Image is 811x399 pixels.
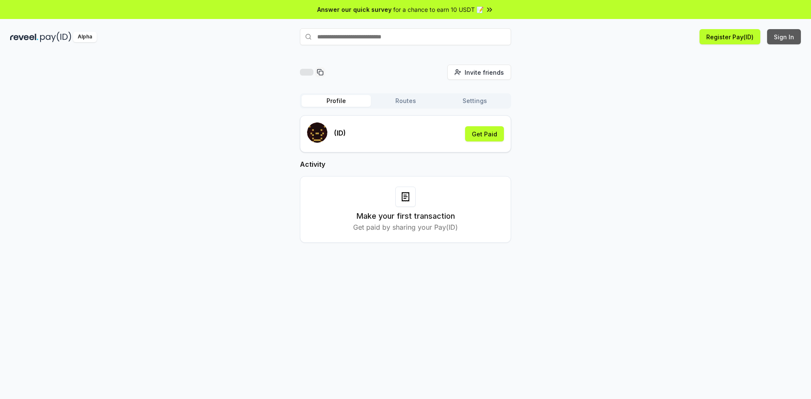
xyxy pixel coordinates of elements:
[10,32,38,42] img: reveel_dark
[334,128,346,138] p: (ID)
[393,5,484,14] span: for a chance to earn 10 USDT 📝
[440,95,509,107] button: Settings
[767,29,801,44] button: Sign In
[465,68,504,77] span: Invite friends
[73,32,97,42] div: Alpha
[317,5,392,14] span: Answer our quick survey
[40,32,71,42] img: pay_id
[371,95,440,107] button: Routes
[300,159,511,169] h2: Activity
[699,29,760,44] button: Register Pay(ID)
[357,210,455,222] h3: Make your first transaction
[447,65,511,80] button: Invite friends
[353,222,458,232] p: Get paid by sharing your Pay(ID)
[302,95,371,107] button: Profile
[465,126,504,141] button: Get Paid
